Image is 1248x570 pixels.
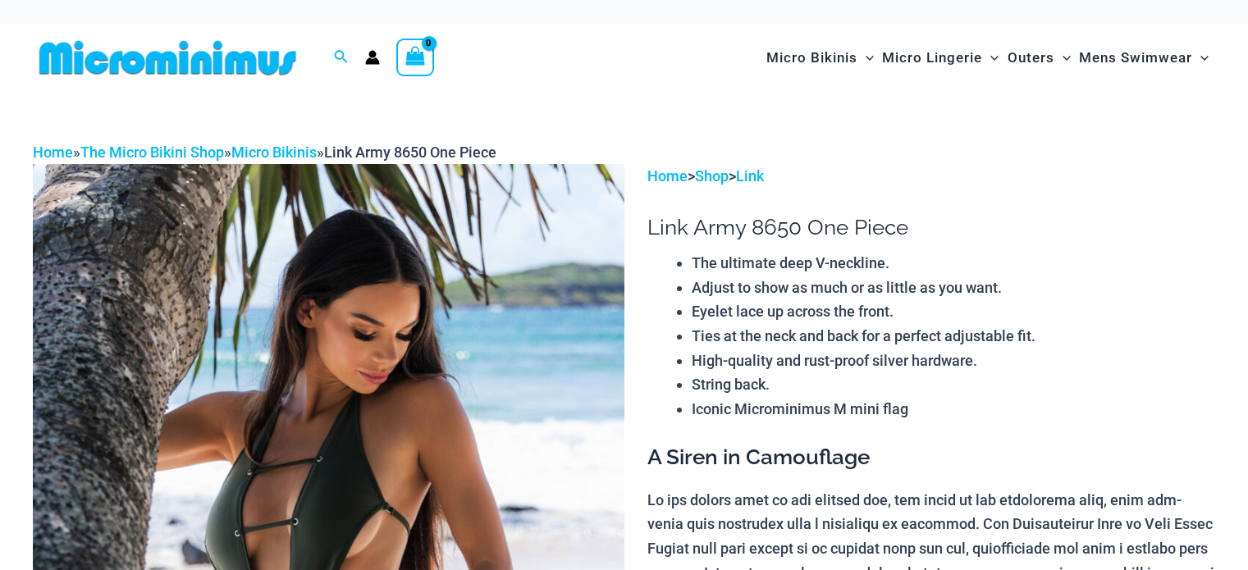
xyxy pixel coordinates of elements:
[33,144,496,161] span: » » »
[647,215,1215,240] h1: Link Army 8650 One Piece
[762,33,878,83] a: Micro BikinisMenu ToggleMenu Toggle
[80,144,224,161] a: The Micro Bikini Shop
[760,30,1215,85] nav: Site Navigation
[692,397,1215,422] li: Iconic Microminimus M mini flag
[647,167,688,185] a: Home
[334,48,349,68] a: Search icon link
[857,37,874,79] span: Menu Toggle
[231,144,317,161] a: Micro Bikinis
[1192,37,1209,79] span: Menu Toggle
[692,299,1215,324] li: Eyelet lace up across the front.
[1054,37,1071,79] span: Menu Toggle
[692,276,1215,300] li: Adjust to show as much or as little as you want.
[878,33,1003,83] a: Micro LingerieMenu ToggleMenu Toggle
[692,251,1215,276] li: The ultimate deep V-neckline.
[33,144,73,161] a: Home
[882,37,982,79] span: Micro Lingerie
[647,444,1215,472] h3: A Siren in Camouflage
[1079,37,1192,79] span: Mens Swimwear
[982,37,999,79] span: Menu Toggle
[647,164,1215,189] p: > >
[736,167,764,185] a: Link
[324,144,496,161] span: Link Army 8650 One Piece
[1075,33,1213,83] a: Mens SwimwearMenu ToggleMenu Toggle
[695,167,729,185] a: Shop
[692,324,1215,349] li: Ties at the neck and back for a perfect adjustable fit.
[692,349,1215,373] li: High-quality and rust-proof silver hardware.
[1003,33,1075,83] a: OutersMenu ToggleMenu Toggle
[692,372,1215,397] li: String back.
[365,50,380,65] a: Account icon link
[33,39,303,76] img: MM SHOP LOGO FLAT
[766,37,857,79] span: Micro Bikinis
[1008,37,1054,79] span: Outers
[396,39,434,76] a: View Shopping Cart, empty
